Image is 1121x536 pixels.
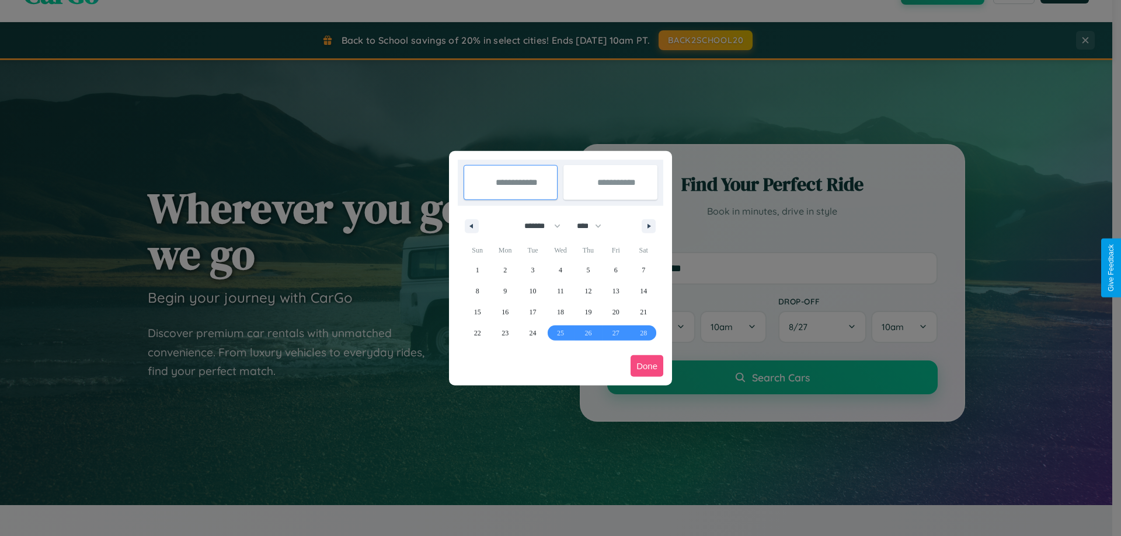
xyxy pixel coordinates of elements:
[519,241,546,260] span: Tue
[491,302,518,323] button: 16
[630,281,657,302] button: 14
[584,302,591,323] span: 19
[464,281,491,302] button: 8
[602,260,629,281] button: 6
[546,302,574,323] button: 18
[602,241,629,260] span: Fri
[531,260,535,281] span: 3
[559,260,562,281] span: 4
[575,302,602,323] button: 19
[640,323,647,344] span: 28
[586,260,590,281] span: 5
[530,281,537,302] span: 10
[546,281,574,302] button: 11
[546,323,574,344] button: 25
[584,323,591,344] span: 26
[464,241,491,260] span: Sun
[557,323,564,344] span: 25
[575,241,602,260] span: Thu
[530,323,537,344] span: 24
[474,323,481,344] span: 22
[575,260,602,281] button: 5
[557,281,564,302] span: 11
[1107,244,1115,292] div: Give Feedback
[491,281,518,302] button: 9
[474,302,481,323] span: 15
[519,323,546,344] button: 24
[630,302,657,323] button: 21
[631,355,663,377] button: Done
[464,260,491,281] button: 1
[630,323,657,344] button: 28
[476,281,479,302] span: 8
[612,302,619,323] span: 20
[612,281,619,302] span: 13
[546,241,574,260] span: Wed
[519,260,546,281] button: 3
[630,260,657,281] button: 7
[614,260,618,281] span: 6
[491,323,518,344] button: 23
[464,302,491,323] button: 15
[503,281,507,302] span: 9
[476,260,479,281] span: 1
[530,302,537,323] span: 17
[557,302,564,323] span: 18
[503,260,507,281] span: 2
[642,260,645,281] span: 7
[584,281,591,302] span: 12
[575,281,602,302] button: 12
[602,302,629,323] button: 20
[612,323,619,344] span: 27
[491,260,518,281] button: 2
[519,302,546,323] button: 17
[602,323,629,344] button: 27
[602,281,629,302] button: 13
[575,323,602,344] button: 26
[491,241,518,260] span: Mon
[630,241,657,260] span: Sat
[640,281,647,302] span: 14
[546,260,574,281] button: 4
[502,323,509,344] span: 23
[502,302,509,323] span: 16
[464,323,491,344] button: 22
[519,281,546,302] button: 10
[640,302,647,323] span: 21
